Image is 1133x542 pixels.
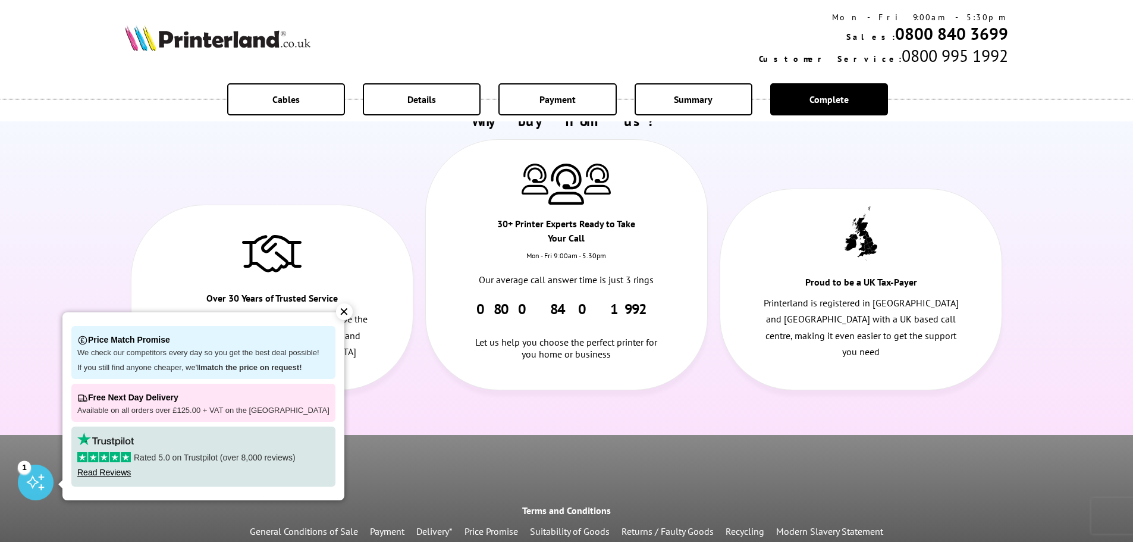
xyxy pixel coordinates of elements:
span: Customer Service: [759,54,902,64]
img: Printer Experts [584,164,611,194]
a: Delivery* [416,525,453,537]
a: Price Promise [465,525,518,537]
a: Suitability of Goods [530,525,610,537]
img: UK tax payer [845,206,877,261]
p: We check our competitors every day so you get the best deal possible! [77,348,329,358]
p: Available on all orders over £125.00 + VAT on the [GEOGRAPHIC_DATA] [77,406,329,416]
img: trustpilot rating [77,433,134,446]
p: Rated 5.0 on Trustpilot (over 8,000 reviews) [77,452,329,463]
img: Printer Experts [522,164,548,194]
p: Free Next Day Delivery [77,390,329,406]
img: Printerland Logo [125,25,310,51]
strong: match the price on request! [200,363,302,372]
a: Modern Slavery Statement [776,525,883,537]
span: Sales: [846,32,895,42]
a: Returns / Faulty Goods [622,525,714,537]
a: Read Reviews [77,468,131,477]
p: If you still find anyone cheaper, we'll [77,363,329,373]
img: Trusted Service [242,229,302,277]
div: Mon - Fri 9:00am - 5:30pm [759,12,1008,23]
a: Payment [370,525,404,537]
span: 0800 995 1992 [902,45,1008,67]
div: 1 [18,460,31,474]
div: Proud to be a UK Tax-Payer [790,275,931,295]
div: Let us help you choose the perfect printer for you home or business [468,318,665,360]
p: Printerland is registered in [GEOGRAPHIC_DATA] and [GEOGRAPHIC_DATA] with a UK based call centre,... [762,295,959,360]
div: Over 30 Years of Trusted Service [202,291,343,311]
p: Our average call answer time is just 3 rings [468,272,665,288]
div: ✕ [336,303,353,320]
a: 0800 840 1992 [476,300,657,318]
div: Mon - Fri 9:00am - 5.30pm [426,251,707,272]
div: 30+ Printer Experts Ready to Take Your Call [496,217,637,251]
img: Printer Experts [548,164,584,205]
a: Recycling [726,525,764,537]
p: Price Match Promise [77,332,329,348]
a: General Conditions of Sale [250,525,358,537]
a: 0800 840 3699 [895,23,1008,45]
img: stars-5.svg [77,452,131,462]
